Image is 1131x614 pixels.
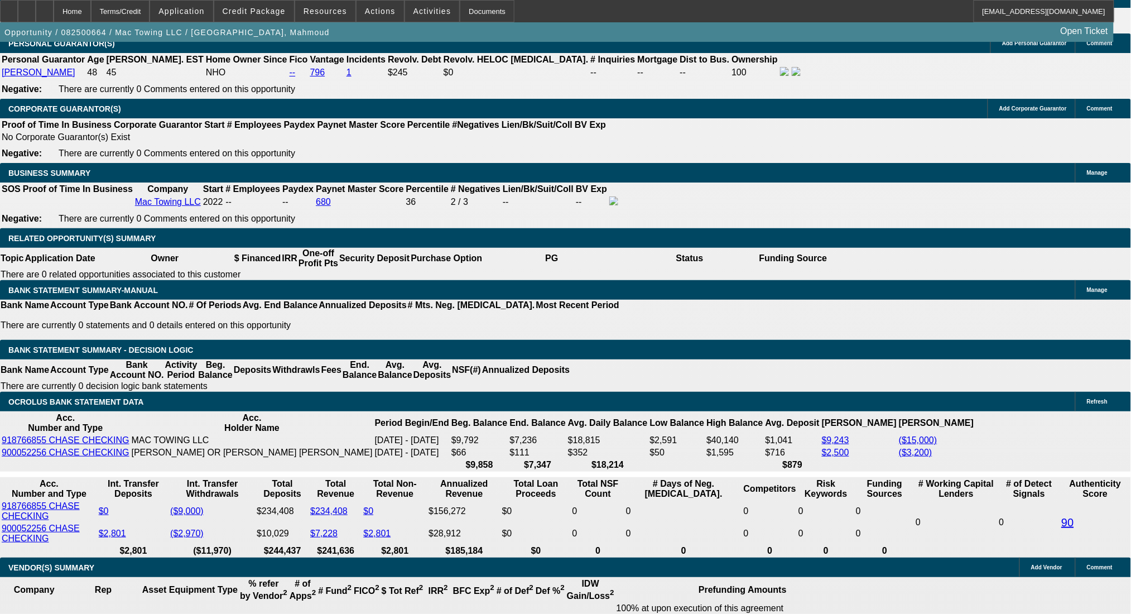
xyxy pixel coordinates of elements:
[256,545,309,557] th: $244,437
[792,67,801,76] img: linkedin-icon.png
[798,501,854,522] td: 0
[649,412,705,434] th: Low Balance
[2,214,42,223] b: Negative:
[2,524,80,543] a: 900052256 CHASE CHECKING
[855,478,914,500] th: Funding Sources
[509,435,566,446] td: $7,236
[1,132,611,143] td: No Corporate Guarantor(s) Exist
[406,184,449,194] b: Percentile
[743,523,797,544] td: 0
[490,584,494,592] sup: 2
[95,585,112,594] b: Rep
[483,248,620,269] th: PG
[98,545,169,557] th: $2,801
[1,478,97,500] th: Acc. Number and Type
[382,586,423,596] b: $ Tot Ref
[638,55,678,64] b: Mortgage
[590,55,635,64] b: # Inquiries
[1,184,21,195] th: SOS
[482,359,570,381] th: Annualized Deposits
[363,478,427,500] th: Total Non-Revenue
[567,459,648,471] th: $18,214
[295,1,355,22] button: Resources
[8,346,194,354] span: Bank Statement Summary - Decision Logic
[131,435,373,446] td: MAC TOWING LLC
[205,66,288,79] td: NHO
[822,448,849,457] a: $2,500
[59,214,295,223] span: There are currently 0 Comments entered on this opportunity
[2,435,129,445] a: 918766855 CHASE CHECKING
[451,459,508,471] th: $9,858
[451,359,482,381] th: NSF(#)
[625,545,742,557] th: 0
[59,148,295,158] span: There are currently 0 Comments entered on this opportunity
[310,529,338,538] a: $7,228
[743,478,797,500] th: Competitors
[318,300,407,311] th: Annualized Deposits
[8,563,94,572] span: VENDOR(S) SUMMARY
[575,120,606,129] b: BV Exp
[272,359,320,381] th: Withdrawls
[170,478,255,500] th: Int. Transfer Withdrawals
[223,7,286,16] span: Credit Package
[759,248,828,269] th: Funding Source
[1087,105,1113,112] span: Comment
[419,584,423,592] sup: 2
[317,120,405,129] b: Paynet Master Score
[798,478,854,500] th: Risk Keywords
[731,55,778,64] b: Ownership
[348,584,352,592] sup: 2
[189,300,242,311] th: # Of Periods
[204,120,224,129] b: Start
[1002,40,1067,46] span: Add Personal Guarantor
[590,66,636,79] td: --
[706,435,763,446] td: $40,140
[572,478,624,500] th: Sum of the Total NSF Count and Total Overdraft Fee Count from Ocrolus
[731,66,778,79] td: 100
[310,68,325,77] a: 796
[822,435,849,445] a: $9,243
[625,501,742,522] td: 0
[206,55,287,64] b: Home Owner Since
[855,501,914,522] td: 0
[413,359,452,381] th: Avg. Deposits
[365,7,396,16] span: Actions
[4,28,330,37] span: Opportunity / 082500664 / Mac Towing LLC / [GEOGRAPHIC_DATA], Mahmoud
[637,66,678,79] td: --
[530,584,533,592] sup: 2
[304,7,347,16] span: Resources
[443,66,589,79] td: $0
[765,459,820,471] th: $879
[509,459,566,471] th: $7,347
[318,586,352,596] b: # Fund
[502,478,571,500] th: Total Loan Proceeds
[170,506,204,516] a: ($9,000)
[316,184,403,194] b: Paynet Master Score
[8,286,158,295] span: BANK STATEMENT SUMMARY-MANUAL
[561,584,565,592] sup: 2
[109,359,165,381] th: Bank Account NO.
[609,196,618,205] img: facebook-icon.png
[374,412,450,434] th: Period Begin/End
[405,1,460,22] button: Activities
[50,359,109,381] th: Account Type
[899,435,937,445] a: ($15,000)
[86,66,104,79] td: 48
[388,55,441,64] b: Revolv. Debt
[158,7,204,16] span: Application
[114,120,202,129] b: Corporate Guarantor
[915,478,997,500] th: # Working Capital Lenders
[743,501,797,522] td: 0
[281,248,298,269] th: IRR
[240,579,287,601] b: % refer by Vendor
[572,523,624,544] td: 0
[502,120,572,129] b: Lien/Bk/Suit/Coll
[203,184,223,194] b: Start
[999,478,1060,500] th: # of Detect Signals
[198,359,233,381] th: Beg. Balance
[406,197,449,207] div: 36
[765,447,820,458] td: $716
[444,55,589,64] b: Revolv. HELOC [MEDICAL_DATA].
[576,184,607,194] b: BV Exp
[509,412,566,434] th: End. Balance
